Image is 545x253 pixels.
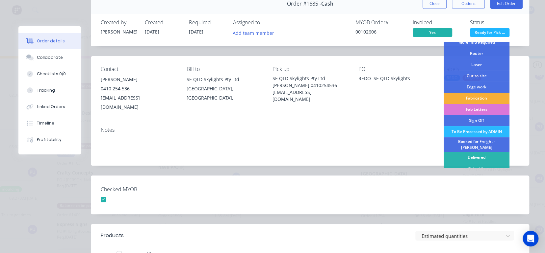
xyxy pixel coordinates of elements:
[189,29,203,35] span: [DATE]
[444,37,509,48] div: More Info Required
[444,93,509,104] div: Fabrication
[18,99,81,115] button: Linked Orders
[444,81,509,93] div: Edge work
[18,82,81,99] button: Tracking
[233,19,299,26] div: Assigned to
[444,126,509,137] div: To Be Processed by ADMIN
[444,104,509,115] div: Fab Letters
[101,185,183,193] label: Checked MYOB
[523,231,538,246] div: Open Intercom Messenger
[101,75,176,112] div: [PERSON_NAME]0410 254 536[EMAIL_ADDRESS][DOMAIN_NAME]
[358,66,433,72] div: PO
[470,28,509,38] button: Ready for Pick ...
[18,49,81,66] button: Collaborate
[101,19,137,26] div: Created by
[187,75,262,84] div: SE QLD Skylights Pty Ltd
[37,137,62,143] div: Profitability
[321,1,333,7] span: Cash
[37,38,65,44] div: Order details
[470,28,509,36] span: Ready for Pick ...
[444,152,509,163] div: Delivered
[355,19,405,26] div: MYOB Order #
[37,87,55,93] div: Tracking
[187,75,262,103] div: SE QLD Skylights Pty Ltd[GEOGRAPHIC_DATA], [GEOGRAPHIC_DATA],
[229,28,278,37] button: Add team member
[272,66,348,72] div: Pick up
[101,127,519,133] div: Notes
[18,66,81,82] button: Checklists 0/0
[145,19,181,26] div: Created
[444,163,509,174] div: Picked Up
[355,28,405,35] div: 00102606
[18,115,81,131] button: Timeline
[37,71,66,77] div: Checklists 0/0
[358,75,433,84] div: REDO SE QLD Skylights
[101,84,176,93] div: 0410 254 536
[272,75,348,103] div: SE QLD Skylights Pty Ltd [PERSON_NAME] 0410254536 [EMAIL_ADDRESS][DOMAIN_NAME]
[444,59,509,70] div: Laser
[18,33,81,49] button: Order details
[101,66,176,72] div: Contact
[413,19,462,26] div: Invoiced
[233,28,278,37] button: Add team member
[444,137,509,152] div: Booked for Freight - [PERSON_NAME]
[101,93,176,112] div: [EMAIL_ADDRESS][DOMAIN_NAME]
[37,104,65,110] div: Linked Orders
[101,75,176,84] div: [PERSON_NAME]
[413,28,452,36] span: Yes
[189,19,225,26] div: Required
[101,232,124,240] div: Products
[444,48,509,59] div: Router
[18,131,81,148] button: Profitability
[145,29,159,35] span: [DATE]
[37,55,63,60] div: Collaborate
[187,66,262,72] div: Bill to
[444,115,509,126] div: Sign Off
[470,19,519,26] div: Status
[101,28,137,35] div: [PERSON_NAME]
[187,84,262,103] div: [GEOGRAPHIC_DATA], [GEOGRAPHIC_DATA],
[444,70,509,81] div: Cut to size
[37,120,54,126] div: Timeline
[287,1,321,7] span: Order #1685 -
